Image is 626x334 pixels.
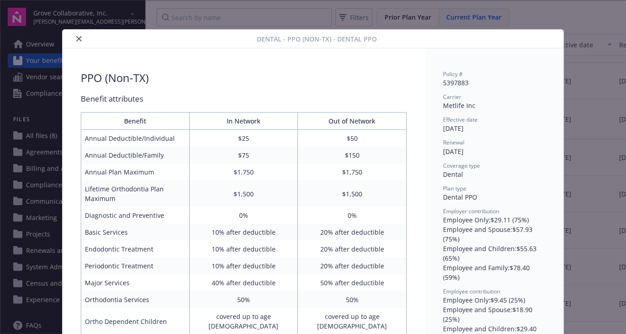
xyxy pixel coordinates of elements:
span: Plan type [443,185,466,192]
td: $75 [189,147,298,164]
td: Annual Deductible/Family [81,147,190,164]
div: Employee Only : $9.45 (25%) [443,295,545,305]
span: Effective date [443,116,478,123]
span: Coverage type [443,162,480,170]
td: Annual Plan Maximum [81,164,190,180]
td: Diagnostic and Preventive [81,207,190,224]
td: 50% [189,291,298,308]
td: $50 [298,130,407,147]
div: Metlife Inc [443,101,545,110]
div: Employee and Children : $55.63 (65%) [443,244,545,263]
td: $1,750 [298,164,407,180]
td: 20% after deductible [298,224,407,241]
div: [DATE] [443,147,545,156]
div: Dental PPO [443,192,545,202]
button: close [73,33,84,44]
td: Annual Deductible/Individual [81,130,190,147]
td: 20% after deductible [298,241,407,257]
div: Dental [443,170,545,179]
td: 40% after deductible [189,274,298,291]
td: $1,750 [189,164,298,180]
td: Major Services [81,274,190,291]
div: Employee and Spouse : $18.90 (25%) [443,305,545,324]
span: Dental - PPO (Non-TX) - Dental PPO [257,34,377,44]
td: 10% after deductible [189,257,298,274]
td: $150 [298,147,407,164]
td: Lifetime Orthodontia Plan Maximum [81,180,190,207]
td: $25 [189,130,298,147]
div: Employee Only : $29.11 (75%) [443,215,545,225]
td: $1,500 [298,180,407,207]
span: Employer contribution [443,207,499,215]
div: Employee and Spouse : $57.93 (75%) [443,225,545,244]
div: PPO (Non-TX) [81,70,149,86]
td: 50% after deductible [298,274,407,291]
span: Employee contribution [443,288,500,295]
span: Renewal [443,139,464,146]
td: Periodontic Treatment [81,257,190,274]
td: 50% [298,291,407,308]
th: Benefit [81,113,190,130]
td: 10% after deductible [189,241,298,257]
div: [DATE] [443,123,545,133]
td: 0% [189,207,298,224]
td: Endodontic Treatment [81,241,190,257]
td: 20% after deductible [298,257,407,274]
td: 0% [298,207,407,224]
td: 10% after deductible [189,224,298,241]
div: 5397883 [443,78,545,87]
th: In Network [189,113,298,130]
span: Carrier [443,93,461,101]
td: Basic Services [81,224,190,241]
td: $1,500 [189,180,298,207]
div: Employee and Family : $78.40 (59%) [443,263,545,282]
div: Benefit attributes [81,93,407,105]
span: Policy # [443,70,463,78]
td: Orthodontia Services [81,291,190,308]
th: Out of Network [298,113,407,130]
